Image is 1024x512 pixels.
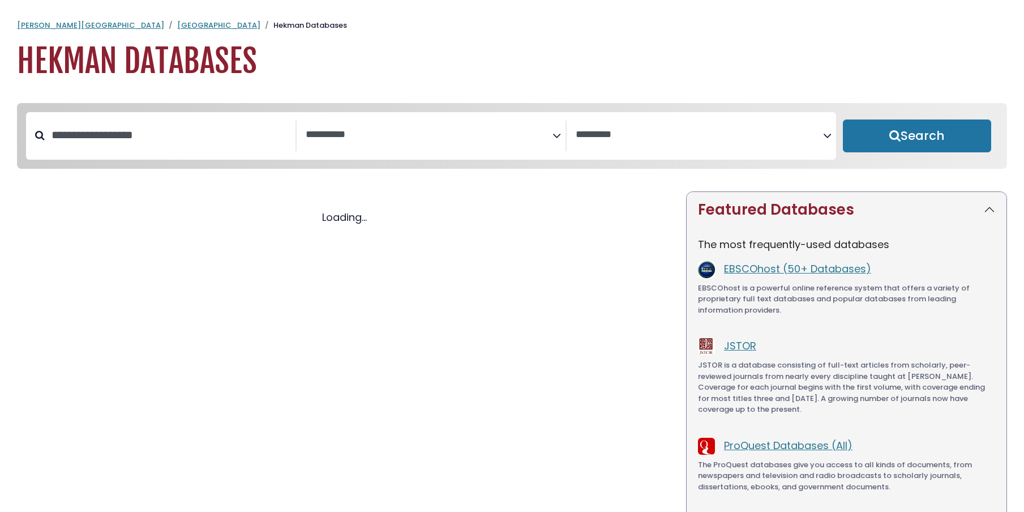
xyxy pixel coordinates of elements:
[698,283,995,316] p: EBSCOhost is a powerful online reference system that offers a variety of proprietary full text da...
[724,438,852,453] a: ProQuest Databases (All)
[576,129,823,141] textarea: Search
[724,262,871,276] a: EBSCOhost (50+ Databases)
[17,210,672,225] div: Loading...
[17,103,1007,169] nav: Search filters
[17,20,164,31] a: [PERSON_NAME][GEOGRAPHIC_DATA]
[306,129,553,141] textarea: Search
[17,20,1007,31] nav: breadcrumb
[45,126,295,144] input: Search database by title or keyword
[843,120,991,152] button: Submit for Search Results
[698,237,995,252] p: The most frequently-used databases
[17,42,1007,80] h1: Hekman Databases
[698,360,995,415] p: JSTOR is a database consisting of full-text articles from scholarly, peer-reviewed journals from ...
[177,20,260,31] a: [GEOGRAPHIC_DATA]
[260,20,347,31] li: Hekman Databases
[698,459,995,493] p: The ProQuest databases give you access to all kinds of documents, from newspapers and television ...
[687,192,1006,228] button: Featured Databases
[724,339,756,353] a: JSTOR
